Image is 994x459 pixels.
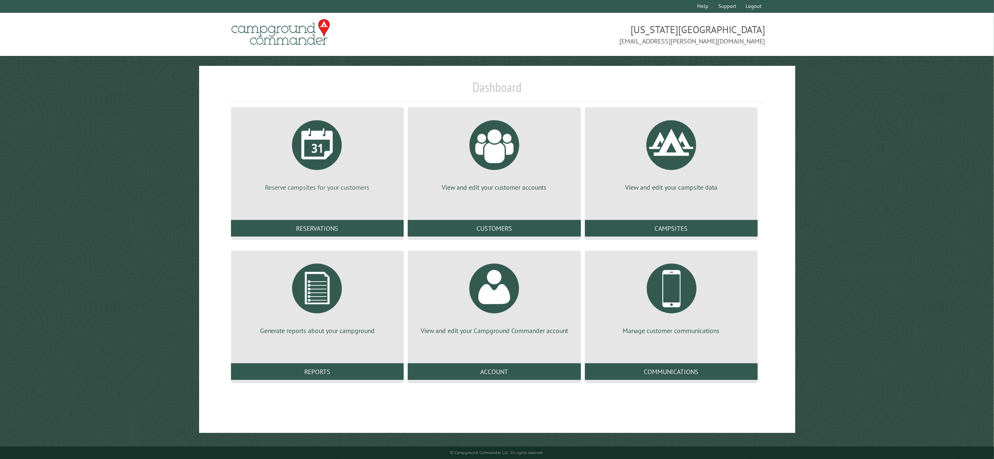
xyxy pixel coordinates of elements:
a: Account [408,363,581,380]
a: Communications [585,363,758,380]
a: Reservations [231,220,404,237]
p: Generate reports about your campground [241,326,394,335]
a: Customers [408,220,581,237]
span: [US_STATE][GEOGRAPHIC_DATA] [EMAIL_ADDRESS][PERSON_NAME][DOMAIN_NAME] [497,23,765,46]
p: View and edit your customer accounts [418,183,571,192]
p: View and edit your Campground Commander account [418,326,571,335]
small: © Campground Commander LLC. All rights reserved. [450,450,544,455]
a: View and edit your campsite data [595,114,748,192]
p: Manage customer communications [595,326,748,335]
img: Campground Commander [229,16,332,48]
h1: Dashboard [229,79,765,102]
a: View and edit your Campground Commander account [418,257,571,335]
a: Manage customer communications [595,257,748,335]
p: Reserve campsites for your customers [241,183,394,192]
a: Reports [231,363,404,380]
a: Campsites [585,220,758,237]
a: Generate reports about your campground [241,257,394,335]
a: Reserve campsites for your customers [241,114,394,192]
p: View and edit your campsite data [595,183,748,192]
a: View and edit your customer accounts [418,114,571,192]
